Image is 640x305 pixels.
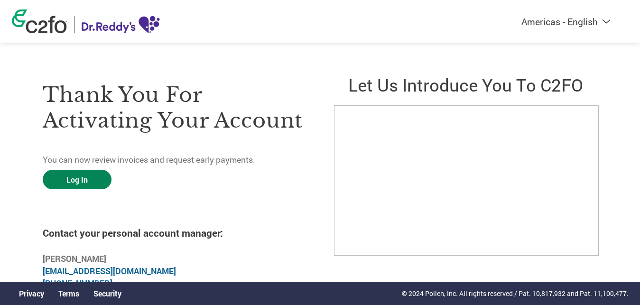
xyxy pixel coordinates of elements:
[19,288,44,298] a: Privacy
[43,170,111,189] a: Log In
[402,288,629,298] p: © 2024 Pollen, Inc. All rights reserved / Pat. 10,817,932 and Pat. 11,100,477.
[43,278,112,289] a: [PHONE_NUMBER]
[43,253,106,264] b: [PERSON_NAME]
[12,9,67,33] img: c2fo logo
[43,154,306,166] p: You can now review invoices and request early payments.
[43,266,176,277] a: [EMAIL_ADDRESS][DOMAIN_NAME]
[334,73,598,96] h2: Let us introduce you to C2FO
[82,16,160,33] img: Dr. Reddy’s
[334,105,599,256] iframe: C2FO Introduction Video
[43,82,306,133] h3: Thank you for activating your account
[58,288,79,298] a: Terms
[93,288,121,298] a: Security
[43,226,306,240] h4: Contact your personal account manager:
